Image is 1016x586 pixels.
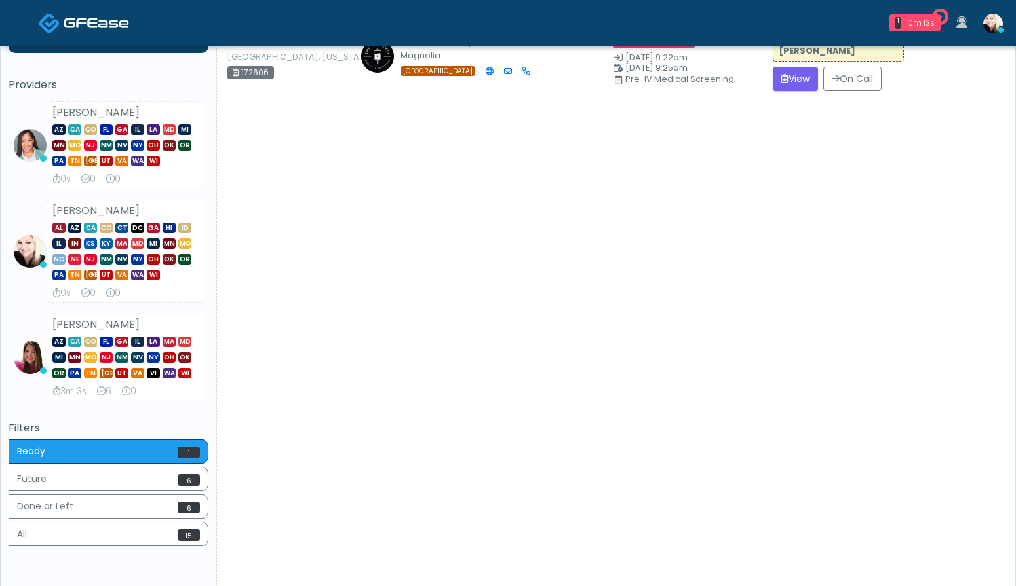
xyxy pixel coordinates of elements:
span: CA [68,124,81,135]
span: MD [178,337,191,347]
span: VA [115,270,128,280]
h5: Providers [9,79,208,91]
button: Future6 [9,467,208,491]
div: Exams Completed [81,173,96,186]
span: IL [52,238,66,249]
span: VA [115,156,128,166]
span: MN [163,238,176,249]
div: Extended Exams [122,385,136,398]
span: GA [115,337,128,347]
strong: [PERSON_NAME] [52,105,140,120]
span: OH [147,140,160,151]
div: 0m 13s [907,17,935,29]
span: UT [115,368,128,378]
img: Jennifer Ekeh [14,129,47,162]
span: TN [68,270,81,280]
span: 6 [178,502,200,513]
span: MA [115,238,128,249]
span: NM [100,140,113,151]
span: WI [178,368,191,378]
span: WA [163,368,176,378]
span: [GEOGRAPHIC_DATA] [84,270,97,280]
img: Cynthia Petersen [14,235,47,268]
strong: [PERSON_NAME] [52,317,140,332]
span: GA [115,124,128,135]
span: TN [84,368,97,378]
span: WI [147,156,160,166]
span: MO [84,352,97,363]
span: OK [163,140,176,151]
strong: [PERSON_NAME] [779,45,855,56]
span: OK [178,352,191,363]
span: MI [52,352,66,363]
div: Average Review Time [52,385,87,398]
button: All15 [9,522,208,546]
span: MI [147,238,160,249]
span: CO [84,124,97,135]
span: WA [131,156,144,166]
div: Average Review Time [52,287,71,300]
span: MD [163,124,176,135]
span: ID [178,223,191,233]
img: Claire Richardson [361,40,394,73]
div: Extended Exams [106,287,121,300]
span: FL [100,337,113,347]
a: Docovia [39,1,129,44]
small: Date Created [613,54,757,62]
span: NV [115,140,128,151]
span: MN [68,352,81,363]
span: NV [115,254,128,265]
a: 1 0m 13s [882,9,948,37]
div: Average Review Time [52,173,71,186]
span: NY [131,254,144,265]
span: MA [163,337,176,347]
small: [GEOGRAPHIC_DATA], [US_STATE] [227,53,300,61]
h5: The IV Society [401,35,515,47]
div: 1 [895,17,901,29]
span: [DATE] 9:22am [625,52,688,63]
span: OH [147,254,160,265]
button: View [773,67,818,91]
span: UT [100,156,113,166]
div: Pre-IV Medical Screening [625,75,770,83]
small: Magnolia [401,50,440,61]
span: NY [131,140,144,151]
span: OR [52,368,66,378]
span: CO [100,223,113,233]
span: CA [68,337,81,347]
span: VA [131,368,144,378]
span: AZ [52,124,66,135]
small: Scheduled Time [613,64,757,73]
span: LA [147,124,160,135]
button: Open LiveChat chat widget [10,5,50,45]
span: KS [84,238,97,249]
span: IL [131,124,144,135]
img: Docovia [39,12,60,34]
span: MD [131,238,144,249]
div: Extended Exams [106,173,121,186]
span: CT [115,223,128,233]
span: LA [147,337,160,347]
span: WI [147,270,160,280]
img: Cynthia Petersen [983,14,1003,33]
span: AZ [52,337,66,347]
span: NV [131,352,144,363]
span: FL [100,124,113,135]
span: OH [163,352,176,363]
span: AZ [68,223,81,233]
span: OR [178,140,191,151]
h5: Filters [9,422,208,434]
span: HI [163,223,176,233]
span: WA [131,270,144,280]
span: 6 [178,474,200,486]
span: [GEOGRAPHIC_DATA] [401,66,475,76]
div: Basic example [9,439,208,549]
span: NE [68,254,81,265]
button: On Call [823,67,882,91]
div: Exams Completed [81,287,96,300]
span: CA [84,223,97,233]
span: PA [68,368,81,378]
span: PA [52,156,66,166]
span: [GEOGRAPHIC_DATA] [84,156,97,166]
span: MO [178,238,191,249]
